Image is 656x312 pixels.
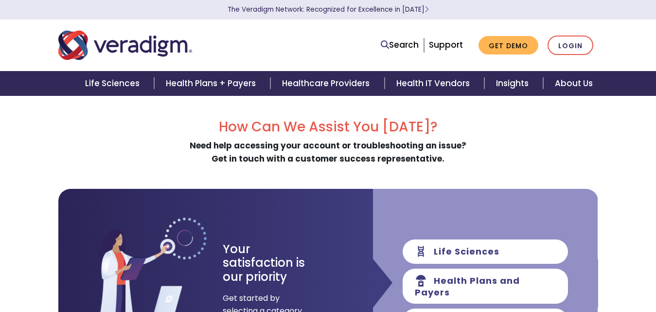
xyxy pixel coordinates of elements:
[425,5,429,14] span: Learn More
[484,71,543,96] a: Insights
[190,140,466,165] strong: Need help accessing your account or troubleshooting an issue? Get in touch with a customer succes...
[73,71,154,96] a: Life Sciences
[543,71,604,96] a: About Us
[58,119,598,135] h2: How Can We Assist You [DATE]?
[270,71,384,96] a: Healthcare Providers
[154,71,270,96] a: Health Plans + Payers
[228,5,429,14] a: The Veradigm Network: Recognized for Excellence in [DATE]Learn More
[479,36,538,55] a: Get Demo
[223,242,322,284] h3: Your satisfaction is our priority
[385,71,484,96] a: Health IT Vendors
[58,29,192,61] img: Veradigm logo
[548,36,593,55] a: Login
[429,39,463,51] a: Support
[381,38,419,52] a: Search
